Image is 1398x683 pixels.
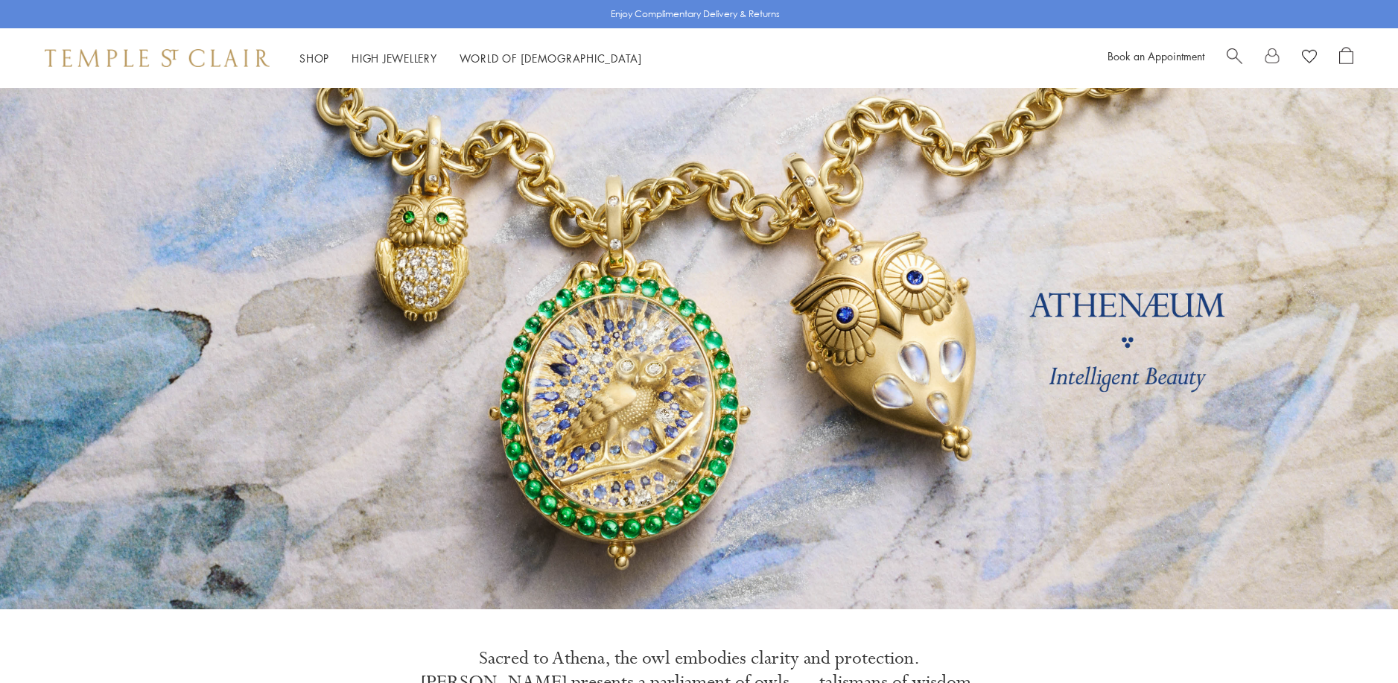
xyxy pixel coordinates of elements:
[1302,47,1317,69] a: View Wishlist
[352,51,437,66] a: High JewelleryHigh Jewellery
[611,7,780,22] p: Enjoy Complimentary Delivery & Returns
[1339,47,1353,69] a: Open Shopping Bag
[299,49,642,68] nav: Main navigation
[1227,47,1242,69] a: Search
[45,49,270,67] img: Temple St. Clair
[460,51,642,66] a: World of [DEMOGRAPHIC_DATA]World of [DEMOGRAPHIC_DATA]
[299,51,329,66] a: ShopShop
[1108,48,1204,63] a: Book an Appointment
